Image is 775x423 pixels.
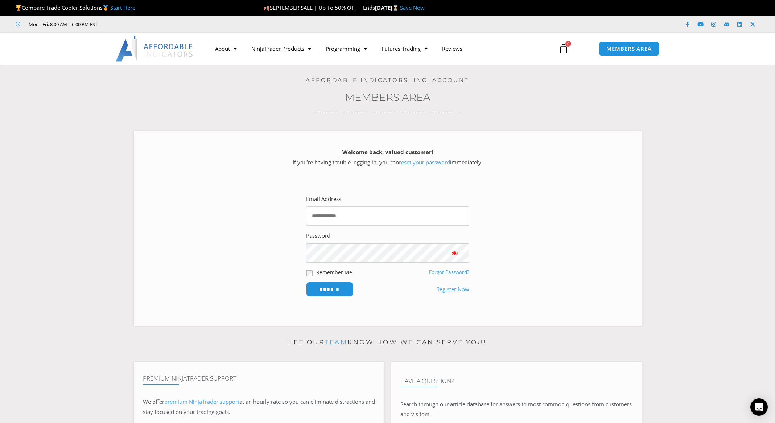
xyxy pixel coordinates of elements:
span: SEPTEMBER SALE | Up To 50% OFF | Ends [264,4,375,11]
a: premium NinjaTrader support [164,398,239,405]
span: We offer [143,398,164,405]
span: 0 [565,41,571,47]
strong: [DATE] [375,4,400,11]
a: Register Now [436,284,469,295]
a: Futures Trading [374,40,435,57]
a: Affordable Indicators, Inc. Account [306,77,469,83]
p: If you’re having trouble logging in, you can immediately. [147,147,629,168]
h4: Have A Question? [400,377,632,385]
a: 0 [548,38,580,59]
p: Search through our article database for answers to most common questions from customers and visit... [400,399,632,420]
a: team [325,338,347,346]
a: Start Here [110,4,135,11]
a: About [208,40,244,57]
a: Save Now [400,4,425,11]
label: Password [306,231,330,241]
strong: Welcome back, valued customer! [342,148,433,156]
span: at an hourly rate so you can eliminate distractions and stay focused on your trading goals. [143,398,375,415]
img: ⌛ [393,5,398,11]
iframe: Customer reviews powered by Trustpilot [108,21,217,28]
a: NinjaTrader Products [244,40,318,57]
a: reset your password [399,159,450,166]
div: Open Intercom Messenger [750,398,768,416]
label: Remember Me [316,268,352,276]
p: Let our know how we can serve you! [134,337,642,348]
label: Email Address [306,194,341,204]
button: Show password [440,243,469,263]
img: 🍂 [264,5,269,11]
a: Programming [318,40,374,57]
span: Mon - Fri: 8:00 AM – 6:00 PM EST [27,20,98,29]
a: Members Area [345,91,430,103]
img: 🥇 [103,5,108,11]
a: Reviews [435,40,470,57]
nav: Menu [208,40,550,57]
a: MEMBERS AREA [599,41,659,56]
img: LogoAI | Affordable Indicators – NinjaTrader [116,36,194,62]
h4: Premium NinjaTrader Support [143,375,375,382]
a: Forgot Password? [429,269,469,275]
span: Compare Trade Copier Solutions [16,4,135,11]
img: 🏆 [16,5,21,11]
span: MEMBERS AREA [606,46,652,52]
